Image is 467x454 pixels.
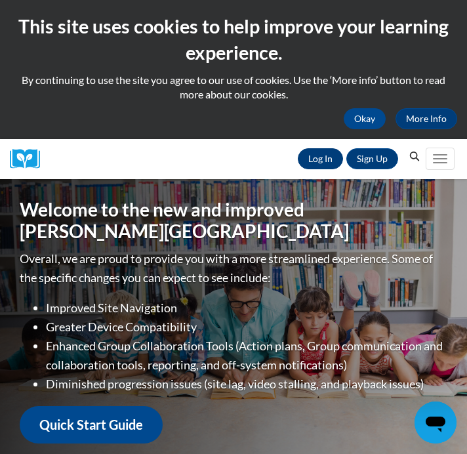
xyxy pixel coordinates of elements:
h2: This site uses cookies to help improve your learning experience. [10,13,457,66]
a: More Info [396,108,457,129]
img: Logo brand [10,149,49,169]
li: Improved Site Navigation [46,299,447,318]
iframe: Button to launch messaging window [415,402,457,444]
a: Cox Campus [10,149,49,169]
button: Okay [344,108,386,129]
p: Overall, we are proud to provide you with a more streamlined experience. Some of the specific cha... [20,249,447,287]
a: Log In [298,148,343,169]
a: Register [346,148,398,169]
a: Quick Start Guide [20,406,163,444]
li: Enhanced Group Collaboration Tools (Action plans, Group communication and collaboration tools, re... [46,337,447,375]
button: Search [405,149,424,165]
li: Diminished progression issues (site lag, video stalling, and playback issues) [46,375,447,394]
div: Main menu [424,139,457,179]
p: By continuing to use the site you agree to our use of cookies. Use the ‘More info’ button to read... [10,73,457,102]
h1: Welcome to the new and improved [PERSON_NAME][GEOGRAPHIC_DATA] [20,199,447,243]
li: Greater Device Compatibility [46,318,447,337]
iframe: Message from company [350,367,457,396]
